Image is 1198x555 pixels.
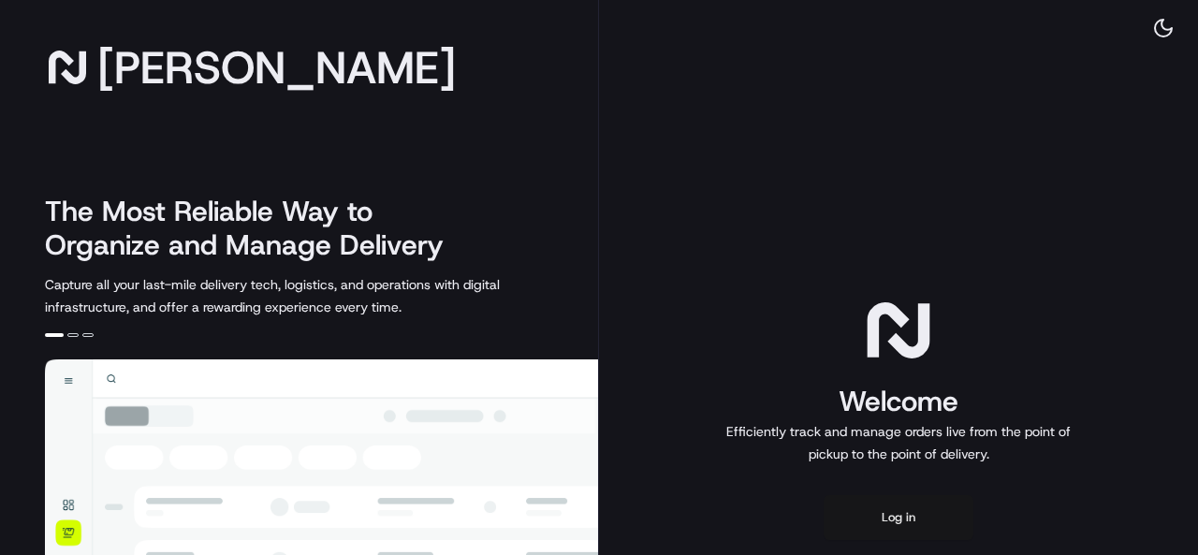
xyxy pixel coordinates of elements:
button: Log in [824,495,973,540]
p: Efficiently track and manage orders live from the point of pickup to the point of delivery. [719,420,1078,465]
h1: Welcome [719,383,1078,420]
span: [PERSON_NAME] [97,49,456,86]
p: Capture all your last-mile delivery tech, logistics, and operations with digital infrastructure, ... [45,273,584,318]
h2: The Most Reliable Way to Organize and Manage Delivery [45,195,464,262]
